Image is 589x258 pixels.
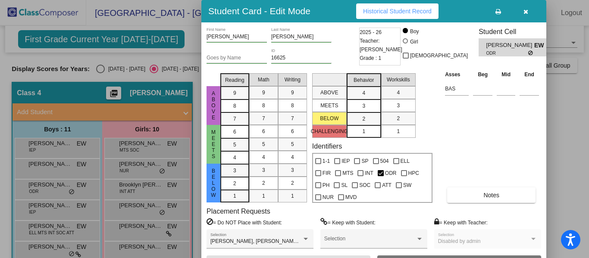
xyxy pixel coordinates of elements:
span: 3 [233,167,236,174]
span: 1 [262,192,265,200]
span: HPC [408,168,419,178]
span: 2 [291,179,294,187]
span: ATT [382,180,392,190]
span: Reading [225,76,244,84]
button: Notes [447,187,536,203]
span: Disabled by admin [438,238,481,244]
span: 2 [397,115,400,122]
span: SW [403,180,411,190]
span: 6 [262,127,265,135]
span: 9 [262,89,265,96]
span: 4 [262,153,265,161]
span: 5 [291,140,294,148]
label: Identifiers [312,142,342,150]
div: Boy [410,28,419,35]
span: 2 [262,179,265,187]
button: Historical Student Record [356,3,439,19]
span: 1 [397,127,400,135]
div: Girl [410,38,418,46]
th: End [517,70,541,79]
span: 8 [233,102,236,110]
span: MTS [342,168,353,178]
span: ODR [486,50,528,56]
span: SP [361,156,368,166]
span: PH [323,180,330,190]
th: Asses [443,70,471,79]
span: 504 [380,156,389,166]
span: Notes [483,192,499,199]
span: INT [365,168,373,178]
span: 3 [362,102,365,110]
span: Behavior [354,76,374,84]
span: Grade : 1 [360,54,381,62]
label: = Keep with Teacher: [434,218,488,227]
span: 7 [291,115,294,122]
h3: Student Card - Edit Mode [208,6,310,16]
span: [PERSON_NAME] [PERSON_NAME] [486,41,534,50]
span: Historical Student Record [363,8,432,15]
span: 2025 - 26 [360,28,382,37]
th: Mid [495,70,517,79]
span: [DEMOGRAPHIC_DATA] [410,50,468,61]
span: 3 [397,102,400,109]
span: 1 [362,127,365,135]
span: 6 [233,128,236,136]
span: Below [210,168,217,198]
span: 4 [362,89,365,97]
span: ELL [401,156,410,166]
span: NUR [323,192,334,202]
span: 5 [262,140,265,148]
span: above [210,90,217,121]
span: Meets [210,129,217,159]
input: assessment [445,82,469,95]
span: 2 [362,115,365,123]
span: 1 [291,192,294,200]
input: goes by name [207,55,267,61]
span: SOC [359,180,370,190]
span: 8 [291,102,294,109]
span: 7 [233,115,236,123]
span: 8 [262,102,265,109]
h3: Student Cell [479,28,554,36]
label: = Keep with Student: [320,218,376,227]
span: 9 [291,89,294,96]
span: EW [534,41,546,50]
span: 3 [291,166,294,174]
label: = Do NOT Place with Student: [207,218,282,227]
input: Enter ID [271,55,332,61]
span: Math [258,76,269,84]
span: 3 [262,166,265,174]
span: 5 [233,141,236,149]
span: 6 [291,127,294,135]
span: 1 [233,192,236,200]
span: Teacher: [PERSON_NAME] [360,37,402,54]
span: ODR [385,168,397,178]
th: Beg [471,70,495,79]
span: 4 [233,154,236,162]
span: 4 [291,153,294,161]
label: Placement Requests [207,207,270,215]
span: SL [341,180,348,190]
span: MVD [345,192,357,202]
span: [PERSON_NAME], [PERSON_NAME], [PERSON_NAME] [210,238,344,244]
span: 9 [233,89,236,97]
span: 4 [397,89,400,96]
span: Writing [285,76,301,84]
span: 7 [262,115,265,122]
span: 2 [233,180,236,187]
span: Workskills [387,76,410,84]
span: FIR [323,168,331,178]
span: 1-1 [323,156,330,166]
span: IEP [341,156,350,166]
